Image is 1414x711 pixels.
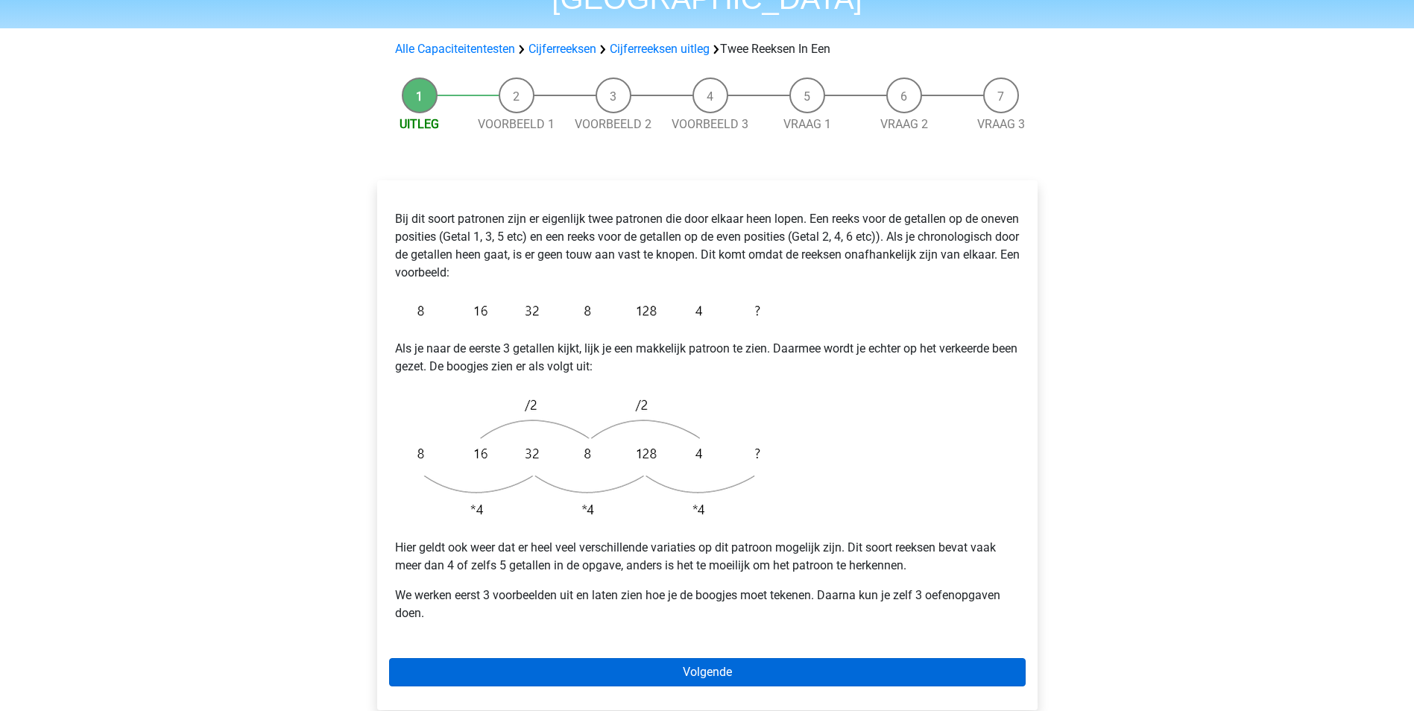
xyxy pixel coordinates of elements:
[478,117,555,131] a: Voorbeeld 1
[389,40,1026,58] div: Twee Reeksen In Een
[389,658,1026,686] a: Volgende
[395,388,768,527] img: Intertwinging_intro_2.png
[977,117,1025,131] a: Vraag 3
[575,117,651,131] a: Voorbeeld 2
[400,117,439,131] a: Uitleg
[610,42,710,56] a: Cijferreeksen uitleg
[395,42,515,56] a: Alle Capaciteitentesten
[395,294,768,328] img: Intertwinging_intro_1.png
[880,117,928,131] a: Vraag 2
[395,539,1020,575] p: Hier geldt ook weer dat er heel veel verschillende variaties op dit patroon mogelijk zijn. Dit so...
[395,340,1020,376] p: Als je naar de eerste 3 getallen kijkt, lijk je een makkelijk patroon te zien. Daarmee wordt je e...
[783,117,831,131] a: Vraag 1
[528,42,596,56] a: Cijferreeksen
[395,210,1020,282] p: Bij dit soort patronen zijn er eigenlijk twee patronen die door elkaar heen lopen. Een reeks voor...
[395,587,1020,622] p: We werken eerst 3 voorbeelden uit en laten zien hoe je de boogjes moet tekenen. Daarna kun je zel...
[672,117,748,131] a: Voorbeeld 3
